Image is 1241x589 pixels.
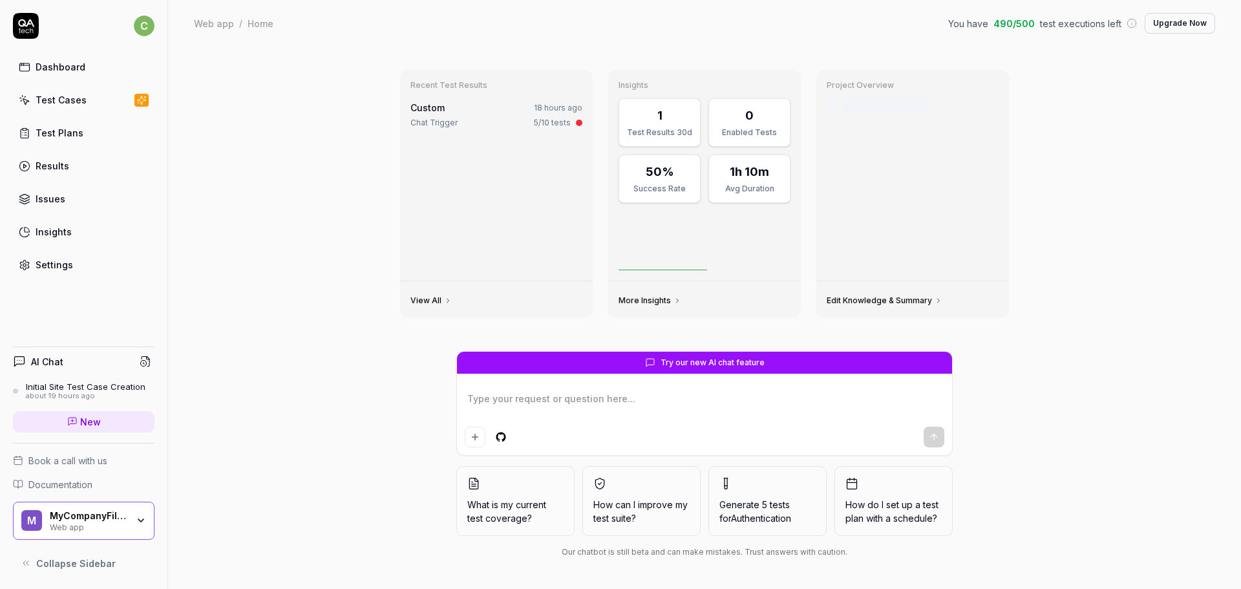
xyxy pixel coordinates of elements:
h3: Insights [619,80,790,91]
span: test executions left [1040,17,1121,30]
button: c [134,13,154,39]
h4: AI Chat [31,355,63,369]
time: 18 hours ago [534,103,582,112]
button: Generate 5 tests forAuthentication [708,466,827,536]
a: New [13,411,154,433]
div: Test Plans [36,126,83,140]
button: How do I set up a test plan with a schedule? [834,466,953,536]
span: Generate 5 tests for Authentication [719,499,791,524]
div: Insights [36,225,72,239]
div: Initial Site Test Case Creation [26,381,145,392]
button: Collapse Sidebar [13,550,154,576]
a: Edit Knowledge & Summary [827,295,942,306]
a: More Insights [619,295,681,306]
a: Test Plans [13,120,154,145]
a: Documentation [13,478,154,491]
a: Issues [13,186,154,211]
div: Enabled Tests [717,127,782,138]
a: Custom18 hours agoChat Trigger5/10 tests [408,98,585,131]
div: 50% [646,163,674,180]
span: How do I set up a test plan with a schedule? [845,498,942,525]
a: Initial Site Test Case Creationabout 19 hours ago [13,381,154,401]
div: / [239,17,242,30]
a: Dashboard [13,54,154,80]
a: Book a call with us [13,454,154,467]
span: Collapse Sidebar [36,557,116,570]
div: Success Rate [627,183,692,195]
button: Add attachment [465,427,485,447]
span: Try our new AI chat feature [661,357,765,369]
div: 5/10 tests [534,117,571,129]
div: Chat Trigger [410,117,458,129]
h3: Recent Test Results [410,80,582,91]
a: Settings [13,252,154,277]
span: Documentation [28,478,92,491]
button: Upgrade Now [1145,13,1215,34]
div: Web app [194,17,234,30]
span: 490 / 500 [993,17,1035,30]
a: View All [410,295,452,306]
div: 1h 10m [730,163,769,180]
span: Book a call with us [28,454,107,467]
div: Test Cases [36,93,87,107]
a: Test Cases [13,87,154,112]
div: MyCompanyFiles [50,510,127,522]
h3: Project Overview [827,80,999,91]
div: Avg Duration [717,183,782,195]
span: M [21,510,42,531]
a: Insights [13,219,154,244]
div: 0 [745,107,754,124]
span: What is my current test coverage? [467,498,564,525]
div: Issues [36,192,65,206]
div: Last crawled [DATE] [842,98,929,112]
div: Settings [36,258,73,272]
span: You have [948,17,988,30]
div: Home [248,17,273,30]
div: Results [36,159,69,173]
div: 1 [657,107,663,124]
div: Dashboard [36,60,85,74]
div: about 19 hours ago [26,392,145,401]
div: Test Results 30d [627,127,692,138]
span: c [134,16,154,36]
div: Our chatbot is still beta and can make mistakes. Trust answers with caution. [456,546,953,558]
button: What is my current test coverage? [456,466,575,536]
span: How can I improve my test suite? [593,498,690,525]
div: Web app [50,521,127,531]
a: Results [13,153,154,178]
span: New [80,415,101,429]
button: How can I improve my test suite? [582,466,701,536]
button: MMyCompanyFilesWeb app [13,502,154,541]
span: Custom [410,102,445,113]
